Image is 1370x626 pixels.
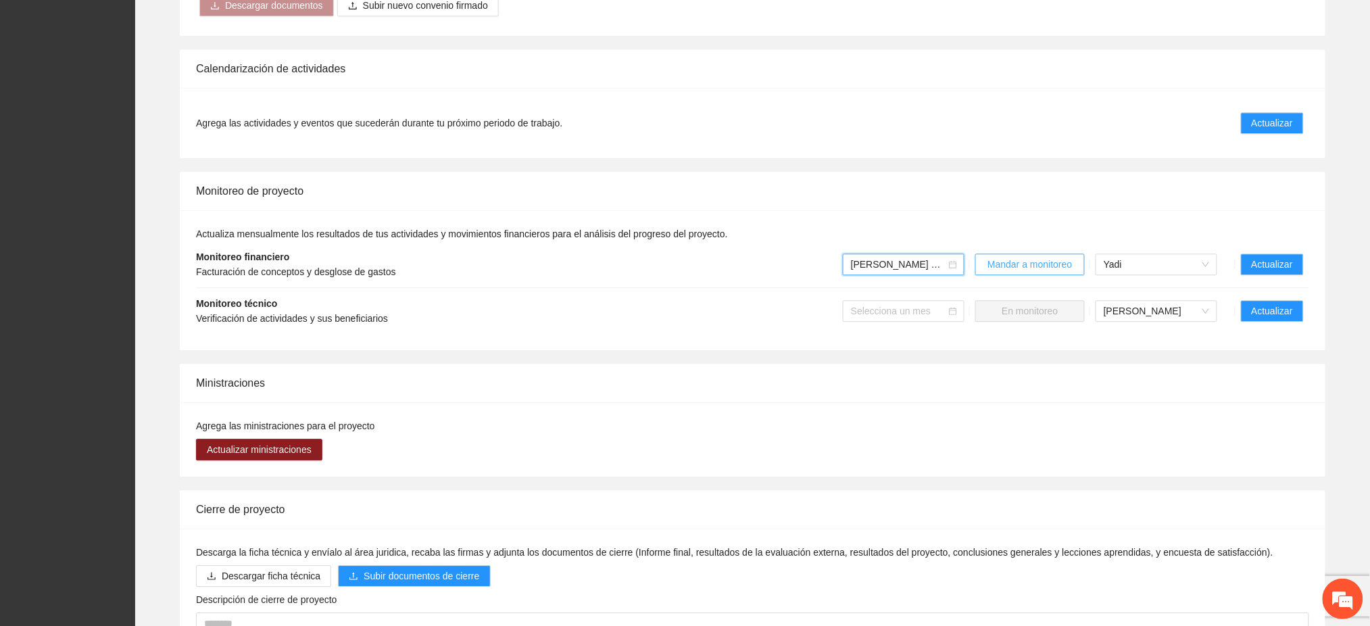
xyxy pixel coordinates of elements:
span: Actualizar ministraciones [207,442,312,457]
span: Agrega las actividades y eventos que sucederán durante tu próximo periodo de trabajo. [196,116,562,130]
span: Actualizar [1252,116,1293,130]
button: uploadSubir documentos de cierre [338,565,490,587]
button: Mandar a monitoreo [975,254,1085,275]
span: Verificación de actividades y sus beneficiarios [196,313,388,324]
div: Calendarización de actividades [196,49,1309,88]
span: Actualiza mensualmente los resultados de tus actividades y movimientos financieros para el anális... [196,228,728,239]
button: Actualizar ministraciones [196,439,322,460]
span: uploadSubir documentos de cierre [338,571,490,581]
span: Yadi [1104,254,1209,274]
strong: Monitoreo financiero [196,251,289,262]
button: downloadDescargar ficha técnica [196,565,331,587]
span: Descarga la ficha técnica y envíalo al área juridica, recaba las firmas y adjunta los documentos ... [196,547,1273,558]
span: calendar [949,260,957,268]
span: Estamos en línea. [78,180,187,317]
strong: Monitoreo técnico [196,298,278,309]
div: Cierre de proyecto [196,490,1309,529]
button: Actualizar [1241,112,1304,134]
a: Actualizar ministraciones [196,444,322,455]
span: upload [348,1,358,11]
span: upload [349,571,358,582]
button: Actualizar [1241,254,1304,275]
textarea: Escriba su mensaje y pulse “Intro” [7,369,258,416]
span: download [207,571,216,582]
span: Agrega las ministraciones para el proyecto [196,420,375,431]
span: download [210,1,220,11]
div: Ministraciones [196,364,1309,402]
span: Cassandra [1104,301,1209,321]
div: Minimizar ventana de chat en vivo [222,7,254,39]
span: Subir documentos de cierre [364,569,479,583]
a: downloadDescargar ficha técnica [196,571,331,581]
span: Facturación de conceptos y desglose de gastos [196,266,396,277]
div: Monitoreo de proyecto [196,172,1309,210]
span: Mandar a monitoreo [987,257,1072,272]
span: Actualizar [1252,257,1293,272]
span: calendar [949,307,957,315]
span: Descargar ficha técnica [222,569,320,583]
span: Actualizar [1252,304,1293,318]
label: Descripción de cierre de proyecto [196,592,337,607]
button: Actualizar [1241,300,1304,322]
span: Julio 2025 [851,254,956,274]
div: Chatee con nosotros ahora [70,69,227,87]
